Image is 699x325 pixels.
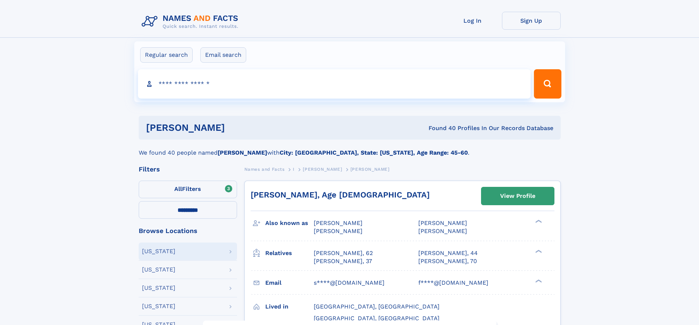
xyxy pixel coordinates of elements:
h3: Also known as [265,217,314,229]
b: City: [GEOGRAPHIC_DATA], State: [US_STATE], Age Range: 45-60 [280,149,468,156]
a: Names and Facts [244,165,285,174]
div: Browse Locations [139,228,237,234]
button: Search Button [534,69,561,99]
span: [PERSON_NAME] [350,167,390,172]
span: [PERSON_NAME] [314,219,363,226]
a: [PERSON_NAME] [303,165,342,174]
h3: Email [265,277,314,289]
span: I [293,167,295,172]
b: [PERSON_NAME] [218,149,267,156]
label: Email search [200,47,246,63]
div: [US_STATE] [142,267,175,273]
h1: [PERSON_NAME] [146,123,327,132]
a: [PERSON_NAME], Age [DEMOGRAPHIC_DATA] [251,190,430,199]
span: All [174,185,182,192]
a: [PERSON_NAME], 44 [418,249,478,257]
div: [US_STATE] [142,285,175,291]
a: Sign Up [502,12,561,30]
span: [PERSON_NAME] [303,167,342,172]
a: View Profile [481,187,554,205]
img: Logo Names and Facts [139,12,244,32]
div: ❯ [534,219,542,224]
div: ❯ [534,278,542,283]
div: Filters [139,166,237,173]
label: Filters [139,181,237,198]
span: [PERSON_NAME] [418,219,467,226]
span: [PERSON_NAME] [314,228,363,234]
div: [US_STATE] [142,248,175,254]
div: We found 40 people named with . [139,140,561,157]
a: [PERSON_NAME], 37 [314,257,372,265]
label: Regular search [140,47,193,63]
a: Log In [443,12,502,30]
span: [GEOGRAPHIC_DATA], [GEOGRAPHIC_DATA] [314,315,440,322]
h3: Relatives [265,247,314,259]
h3: Lived in [265,300,314,313]
div: [US_STATE] [142,303,175,309]
a: [PERSON_NAME], 70 [418,257,477,265]
div: Found 40 Profiles In Our Records Database [327,124,553,132]
div: ❯ [534,249,542,254]
a: I [293,165,295,174]
div: View Profile [500,188,535,204]
a: [PERSON_NAME], 62 [314,249,373,257]
input: search input [138,69,531,99]
span: [PERSON_NAME] [418,228,467,234]
span: [GEOGRAPHIC_DATA], [GEOGRAPHIC_DATA] [314,303,440,310]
